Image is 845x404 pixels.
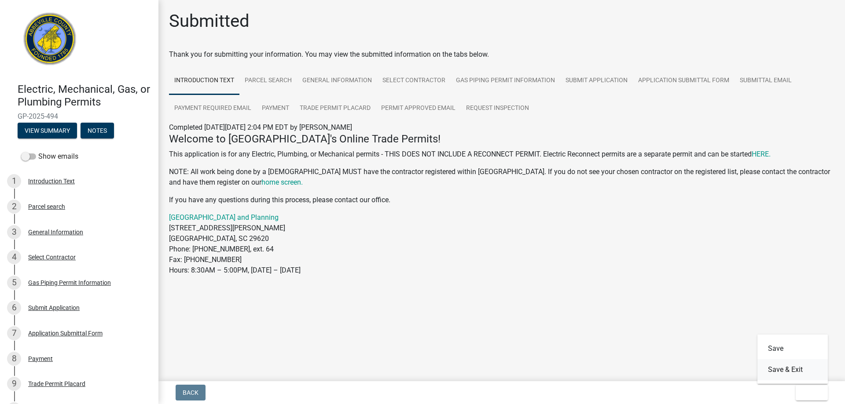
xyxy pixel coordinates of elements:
button: Save [757,338,828,359]
h4: Electric, Mechanical, Gas, or Plumbing Permits [18,83,151,109]
div: 5 [7,276,21,290]
span: Completed [DATE][DATE] 2:04 PM EDT by [PERSON_NAME] [169,123,352,131]
p: If you have any questions during this process, please contact our office. [169,195,834,205]
div: General Information [28,229,83,235]
div: 7 [7,326,21,340]
p: NOTE: All work being done by a [DEMOGRAPHIC_DATA] MUST have the contractor registered within [GEO... [169,167,834,188]
button: Save & Exit [757,359,828,380]
label: Show emails [21,151,78,162]
button: Notes [81,123,114,138]
button: Exit [796,385,828,400]
wm-modal-confirm: Summary [18,127,77,135]
div: Thank you for submitting your information. You may view the submitted information on the tabs below. [169,49,834,60]
div: Gas Piping Permit Information [28,280,111,286]
a: Payment [257,95,294,123]
h4: Welcome to [GEOGRAPHIC_DATA]'s Online Trade Permits! [169,133,834,146]
span: Exit [803,389,816,396]
a: Introduction Text [169,67,239,95]
wm-modal-confirm: Notes [81,127,114,135]
a: Trade Permit Placard [294,95,376,123]
div: 6 [7,301,21,315]
a: Submittal Email [735,67,797,95]
a: Application Submittal Form [633,67,735,95]
div: Submit Application [28,305,80,311]
div: 8 [7,352,21,366]
div: 1 [7,174,21,188]
a: Gas Piping Permit Information [451,67,560,95]
a: Submit Application [560,67,633,95]
div: Trade Permit Placard [28,381,85,387]
div: 4 [7,250,21,264]
a: General Information [297,67,377,95]
div: 2 [7,200,21,214]
button: Back [176,385,206,400]
div: Exit [757,335,828,384]
p: This application is for any Electric, Plumbing, or Mechanical permits - THIS DOES NOT INCLUDE A R... [169,149,834,160]
a: home screen. [261,178,303,186]
div: Select Contractor [28,254,76,260]
a: Permit Approved Email [376,95,461,123]
p: [STREET_ADDRESS][PERSON_NAME] [GEOGRAPHIC_DATA], SC 29620 Phone: [PHONE_NUMBER], ext. 64 Fax: [PH... [169,212,834,276]
a: [GEOGRAPHIC_DATA] and Planning [169,213,279,222]
h1: Submitted [169,11,250,32]
div: 3 [7,225,21,239]
div: Application Submittal Form [28,330,103,336]
a: Parcel search [239,67,297,95]
div: Payment [28,356,53,362]
div: Introduction Text [28,178,75,184]
span: Back [183,389,198,396]
span: GP-2025-494 [18,112,141,120]
a: Select Contractor [377,67,451,95]
a: Request Inspection [461,95,534,123]
a: HERE. [752,150,771,158]
button: View Summary [18,123,77,138]
div: 9 [7,377,21,391]
a: Payment Required Email [169,95,257,123]
div: Parcel search [28,204,65,210]
img: Abbeville County, South Carolina [18,9,82,74]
